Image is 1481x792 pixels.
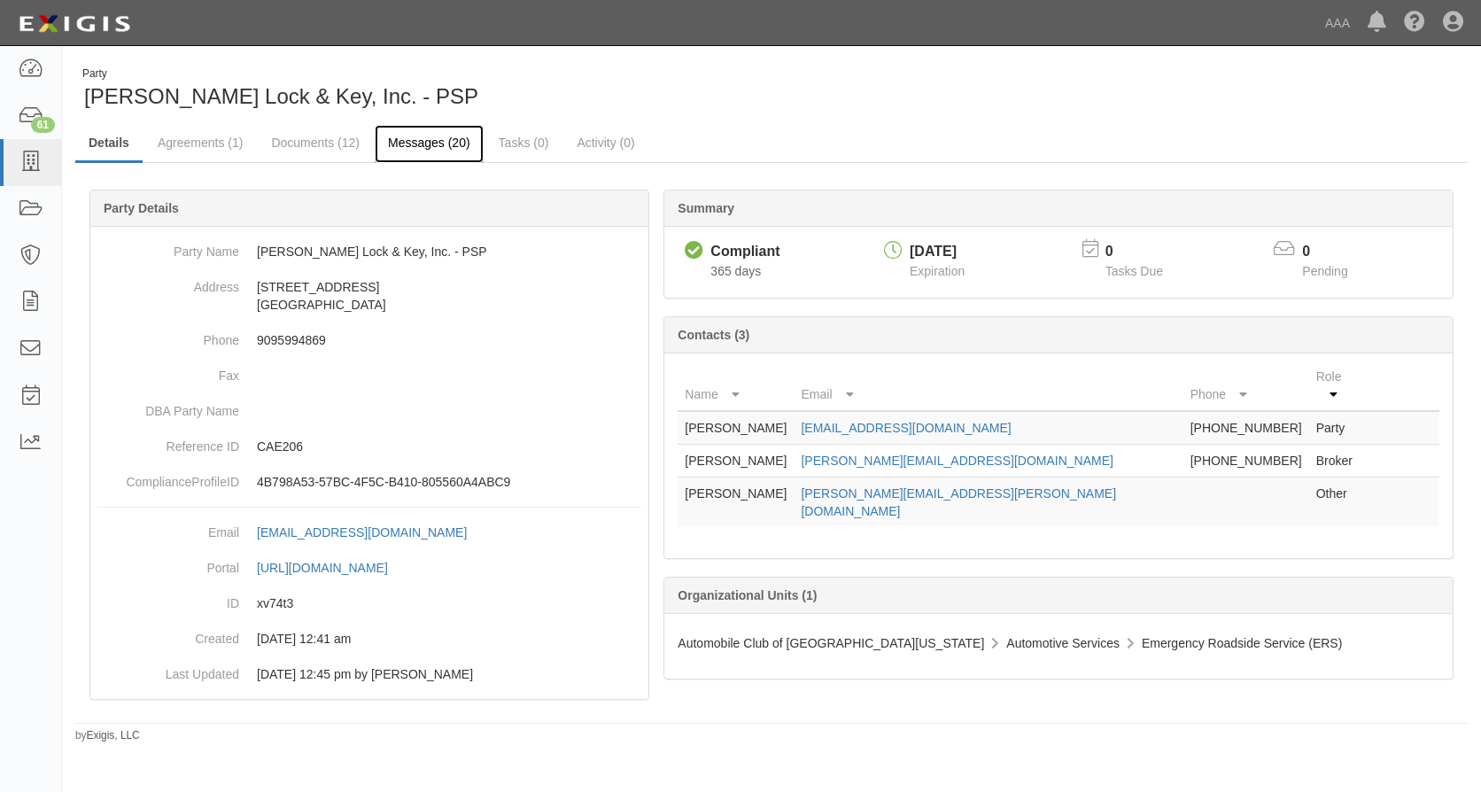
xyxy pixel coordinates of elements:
a: Activity (0) [563,125,647,160]
div: Party [82,66,478,82]
p: 4B798A53-57BC-4F5C-B410-805560A4ABC9 [257,473,641,491]
b: Contacts (3) [678,328,749,342]
dt: Address [97,269,239,296]
div: Compliant [710,242,779,262]
dd: [PERSON_NAME] Lock & Key, Inc. - PSP [97,234,641,269]
b: Organizational Units (1) [678,588,817,602]
th: Name [678,361,794,411]
small: by [75,728,140,743]
span: Expiration [910,264,965,278]
dd: 03/10/2023 12:41 am [97,621,641,656]
p: 0 [1302,242,1369,262]
a: Tasks (0) [485,125,562,160]
th: Role [1309,361,1369,411]
span: [PERSON_NAME] Lock & Key, Inc. - PSP [84,84,478,108]
p: 0 [1105,242,1185,262]
a: AAA [1316,5,1359,41]
dd: [STREET_ADDRESS] [GEOGRAPHIC_DATA] [97,269,641,322]
a: Details [75,125,143,163]
a: [EMAIL_ADDRESS][DOMAIN_NAME] [801,421,1011,435]
a: [PERSON_NAME][EMAIL_ADDRESS][DOMAIN_NAME] [801,454,1113,468]
dt: Reference ID [97,429,239,455]
dd: 03/25/2024 12:45 pm by Benjamin Tully [97,656,641,692]
span: Automotive Services [1006,636,1120,650]
a: Messages (20) [375,125,484,163]
a: [PERSON_NAME][EMAIL_ADDRESS][PERSON_NAME][DOMAIN_NAME] [801,486,1116,518]
td: Other [1309,478,1369,528]
th: Email [794,361,1182,411]
span: Tasks Due [1105,264,1163,278]
i: Help Center - Complianz [1404,12,1425,34]
a: [URL][DOMAIN_NAME] [257,561,407,575]
b: Party Details [104,201,179,215]
td: [PERSON_NAME] [678,478,794,528]
td: Broker [1309,445,1369,478]
img: logo-5460c22ac91f19d4615b14bd174203de0afe785f0fc80cf4dbbc73dc1793850b.png [13,8,136,40]
dt: Party Name [97,234,239,260]
div: 61 [31,117,55,133]
dt: Portal [97,550,239,577]
dt: ComplianceProfileID [97,464,239,491]
a: [EMAIL_ADDRESS][DOMAIN_NAME] [257,525,486,540]
i: Compliant [685,242,703,260]
dt: DBA Party Name [97,393,239,420]
b: Summary [678,201,734,215]
p: CAE206 [257,438,641,455]
td: [PHONE_NUMBER] [1183,411,1309,445]
dt: Email [97,515,239,541]
td: Party [1309,411,1369,445]
a: Exigis, LLC [87,729,140,742]
dd: xv74t3 [97,586,641,621]
td: [PERSON_NAME] [678,411,794,445]
dd: 9095994869 [97,322,641,358]
span: Since 09/19/2024 [710,264,761,278]
dt: Created [97,621,239,648]
div: [EMAIL_ADDRESS][DOMAIN_NAME] [257,524,467,541]
span: Pending [1302,264,1347,278]
a: Documents (12) [258,125,373,160]
div: [DATE] [910,242,965,262]
th: Phone [1183,361,1309,411]
div: Sanders Lock & Key, Inc. - PSP [75,66,758,112]
dt: Last Updated [97,656,239,683]
dt: Fax [97,358,239,384]
span: Automobile Club of [GEOGRAPHIC_DATA][US_STATE] [678,636,984,650]
a: Agreements (1) [144,125,256,160]
td: [PERSON_NAME] [678,445,794,478]
td: [PHONE_NUMBER] [1183,445,1309,478]
span: Emergency Roadside Service (ERS) [1142,636,1342,650]
dt: ID [97,586,239,612]
dt: Phone [97,322,239,349]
